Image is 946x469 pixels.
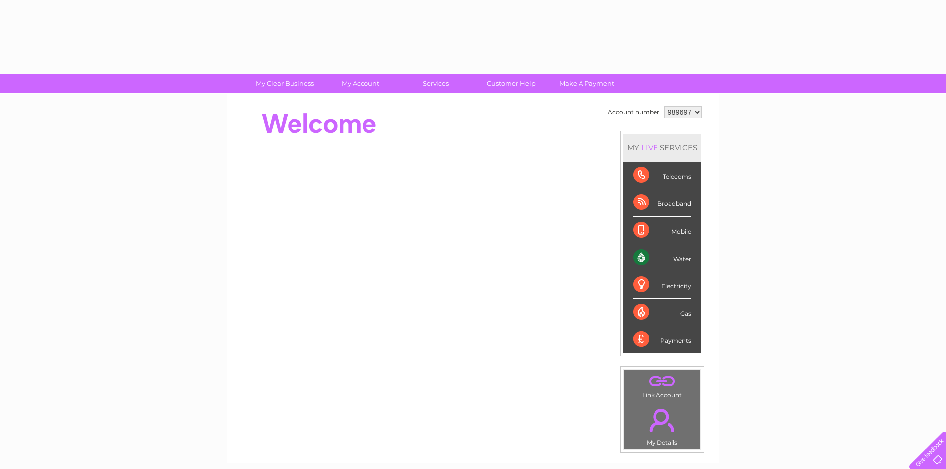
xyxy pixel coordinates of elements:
[244,74,326,93] a: My Clear Business
[624,370,701,401] td: Link Account
[633,326,691,353] div: Payments
[639,143,660,152] div: LIVE
[624,401,701,449] td: My Details
[633,244,691,271] div: Water
[546,74,628,93] a: Make A Payment
[470,74,552,93] a: Customer Help
[605,104,662,121] td: Account number
[633,217,691,244] div: Mobile
[633,271,691,299] div: Electricity
[633,299,691,326] div: Gas
[627,373,698,390] a: .
[627,403,698,438] a: .
[623,134,701,162] div: MY SERVICES
[633,162,691,189] div: Telecoms
[395,74,477,93] a: Services
[633,189,691,216] div: Broadband
[319,74,401,93] a: My Account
